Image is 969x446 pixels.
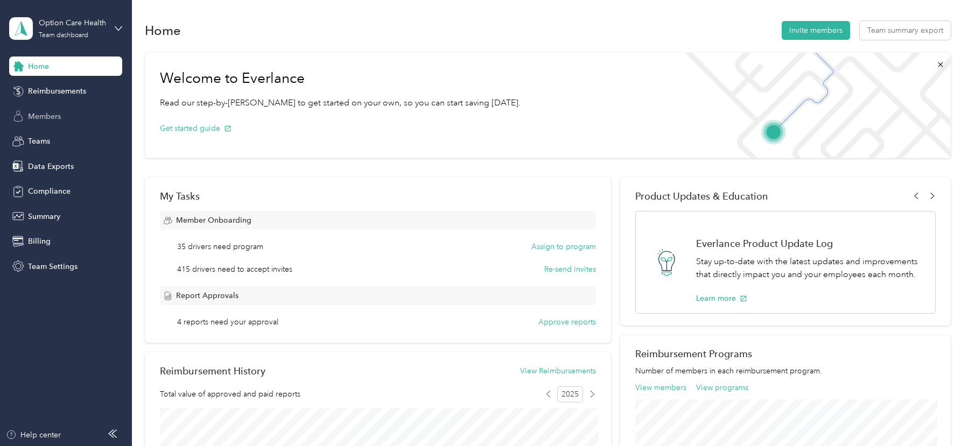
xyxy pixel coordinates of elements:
[28,236,51,247] span: Billing
[160,388,300,400] span: Total value of approved and paid reports
[544,264,596,275] button: Re-send invites
[176,290,238,301] span: Report Approvals
[674,53,950,158] img: Welcome to everlance
[696,382,748,393] button: View programs
[160,190,596,202] div: My Tasks
[176,215,251,226] span: Member Onboarding
[860,21,951,40] button: Team summary export
[160,70,521,87] h1: Welcome to Everlance
[635,348,935,359] h2: Reimbursement Programs
[177,241,263,252] span: 35 drivers need program
[696,255,923,281] p: Stay up-to-date with the latest updates and improvements that directly impact you and your employ...
[520,365,596,377] button: View Reimbursements
[28,186,71,197] span: Compliance
[531,241,596,252] button: Assign to program
[635,382,686,393] button: View members
[39,32,88,39] div: Team dashboard
[28,61,49,72] span: Home
[160,96,521,110] p: Read our step-by-[PERSON_NAME] to get started on your own, so you can start saving [DATE].
[28,111,61,122] span: Members
[909,386,969,446] iframe: Everlance-gr Chat Button Frame
[28,161,74,172] span: Data Exports
[145,25,181,36] h1: Home
[696,238,923,249] h1: Everlance Product Update Log
[177,264,292,275] span: 415 drivers need to accept invites
[28,86,86,97] span: Reimbursements
[39,17,106,29] div: Option Care Health
[177,316,278,328] span: 4 reports need your approval
[782,21,850,40] button: Invite members
[635,190,768,202] span: Product Updates & Education
[538,316,596,328] button: Approve reports
[28,136,50,147] span: Teams
[28,211,60,222] span: Summary
[635,365,935,377] p: Number of members in each reimbursement program.
[160,365,265,377] h2: Reimbursement History
[6,429,61,441] button: Help center
[160,123,231,134] button: Get started guide
[696,293,747,304] button: Learn more
[28,261,78,272] span: Team Settings
[557,386,583,402] span: 2025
